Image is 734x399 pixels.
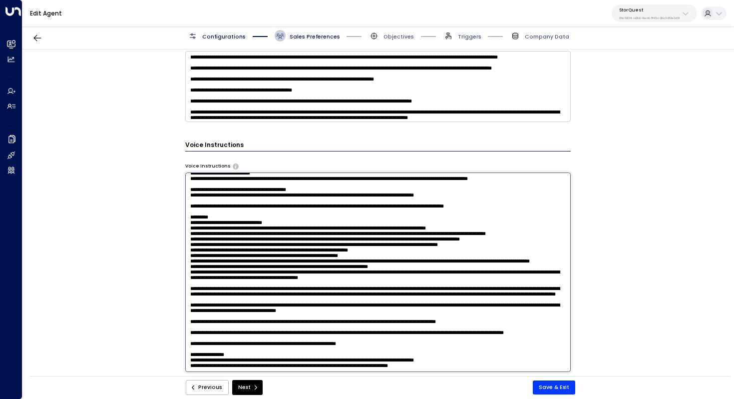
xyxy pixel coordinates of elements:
span: Triggers [458,33,481,40]
button: Provide specific instructions for phone conversations, such as tone, pacing, information to empha... [233,163,238,168]
button: Save & Exit [533,380,575,394]
span: Sales Preferences [290,33,340,40]
span: Company Data [525,33,569,40]
a: Edit Agent [30,9,62,17]
label: Voice Instructions [185,163,231,170]
p: 95e12634-a2b0-4ea9-845a-0bcfa50e2d19 [619,16,680,20]
span: Configurations [202,33,246,40]
span: Objectives [383,33,414,40]
h3: Voice Instructions [185,140,571,151]
button: Next [232,380,263,395]
button: Previous [186,380,229,395]
p: StorQuest [619,7,680,13]
button: StorQuest95e12634-a2b0-4ea9-845a-0bcfa50e2d19 [612,4,697,22]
